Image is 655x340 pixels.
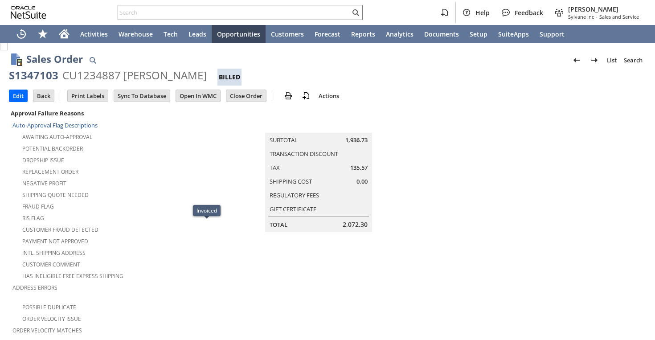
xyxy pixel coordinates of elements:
span: Activities [80,30,108,38]
span: - [596,13,598,20]
input: Open In WMC [176,90,220,102]
span: Help [475,8,490,17]
a: Leads [183,25,212,43]
a: Regulatory Fees [270,191,319,199]
svg: Home [59,29,70,39]
a: Auto-Approval Flag Descriptions [12,121,98,129]
div: Billed [217,69,242,86]
span: Setup [470,30,487,38]
a: Intl. Shipping Address [22,249,86,257]
a: Negative Profit [22,180,66,187]
span: Customers [271,30,304,38]
a: Shipping Quote Needed [22,191,89,199]
span: Tech [164,30,178,38]
span: Forecast [315,30,340,38]
div: CU1234887 [PERSON_NAME] [62,68,207,82]
a: Home [53,25,75,43]
a: Customer Fraud Detected [22,226,98,233]
a: Order Velocity Issue [22,315,81,323]
h1: Sales Order [26,52,83,66]
span: 135.57 [350,164,368,172]
span: 0.00 [356,177,368,186]
a: Has Ineligible Free Express Shipping [22,272,123,280]
div: S1347103 [9,68,58,82]
input: Search [118,7,350,18]
a: Activities [75,25,113,43]
a: Awaiting Auto-Approval [22,133,92,141]
div: Invoiced [196,207,217,214]
a: Documents [419,25,464,43]
a: Payment not approved [22,238,88,245]
a: Possible Duplicate [22,303,76,311]
span: Documents [424,30,459,38]
span: Warehouse [119,30,153,38]
a: Analytics [381,25,419,43]
a: SuiteApps [493,25,534,43]
a: Support [534,25,570,43]
span: 2,072.30 [343,220,368,229]
a: Tech [158,25,183,43]
a: Reports [346,25,381,43]
span: Leads [188,30,206,38]
span: Analytics [386,30,413,38]
div: Shortcuts [32,25,53,43]
a: Customer Comment [22,261,80,268]
span: Sales and Service [599,13,639,20]
div: Approval Failure Reasons [9,107,200,119]
span: Sylvane Inc [568,13,594,20]
a: Search [620,53,646,67]
a: Total [270,221,287,229]
a: Tax [270,164,280,172]
span: [PERSON_NAME] [568,5,639,13]
svg: Search [350,7,361,18]
a: Shipping Cost [270,177,312,185]
a: Actions [315,92,343,100]
span: Opportunities [217,30,260,38]
img: Next [589,55,600,66]
a: Address Errors [12,284,57,291]
img: add-record.svg [301,90,311,101]
a: Fraud Flag [22,203,54,210]
input: Sync To Database [114,90,170,102]
img: Previous [571,55,582,66]
svg: Shortcuts [37,29,48,39]
input: Edit [9,90,27,102]
a: Dropship Issue [22,156,64,164]
input: Back [33,90,54,102]
a: Transaction Discount [270,150,338,158]
span: Support [540,30,565,38]
span: 1,936.73 [345,136,368,144]
svg: logo [11,6,46,19]
a: Gift Certificate [270,205,316,213]
span: Reports [351,30,375,38]
a: Customers [266,25,309,43]
a: Order Velocity Matches [12,327,82,334]
span: SuiteApps [498,30,529,38]
a: Replacement Order [22,168,78,176]
a: RIS flag [22,214,44,222]
a: Warehouse [113,25,158,43]
a: Setup [464,25,493,43]
input: Close Order [226,90,266,102]
a: Potential Backorder [22,145,83,152]
a: Recent Records [11,25,32,43]
a: Opportunities [212,25,266,43]
a: Subtotal [270,136,298,144]
a: List [603,53,620,67]
img: Quick Find [87,55,98,66]
input: Print Labels [68,90,108,102]
a: Forecast [309,25,346,43]
svg: Recent Records [16,29,27,39]
span: Feedback [515,8,543,17]
img: print.svg [283,90,294,101]
caption: Summary [265,119,372,133]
